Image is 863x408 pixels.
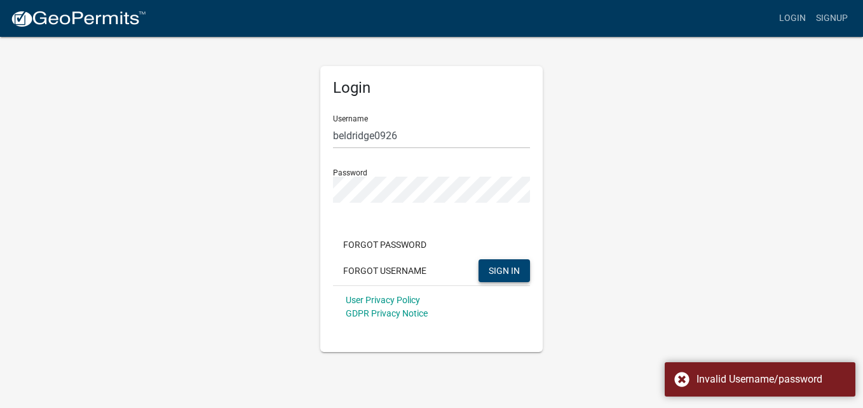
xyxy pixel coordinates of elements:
a: GDPR Privacy Notice [346,308,428,318]
a: Login [774,6,811,31]
div: Invalid Username/password [697,372,846,387]
button: Forgot Username [333,259,437,282]
span: SIGN IN [489,265,520,275]
a: Signup [811,6,853,31]
h5: Login [333,79,530,97]
button: SIGN IN [479,259,530,282]
button: Forgot Password [333,233,437,256]
a: User Privacy Policy [346,295,420,305]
